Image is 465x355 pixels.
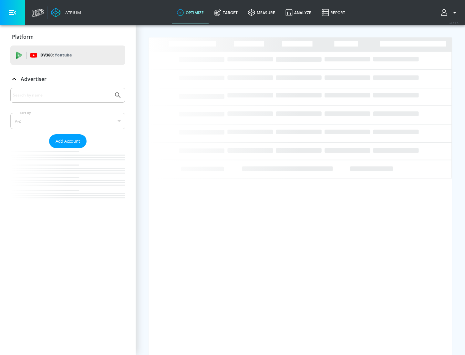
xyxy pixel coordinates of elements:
[40,52,72,59] p: DV360:
[449,21,459,25] span: v 4.24.0
[10,70,125,88] div: Advertiser
[51,8,81,17] a: Atrium
[13,91,111,99] input: Search by name
[55,52,72,58] p: Youtube
[10,113,125,129] div: A-Z
[21,76,46,83] p: Advertiser
[18,111,32,115] label: Sort By
[172,1,209,24] a: optimize
[10,88,125,211] div: Advertiser
[12,33,34,40] p: Platform
[280,1,316,24] a: Analyze
[10,148,125,211] nav: list of Advertiser
[209,1,243,24] a: Target
[243,1,280,24] a: measure
[63,10,81,15] div: Atrium
[316,1,350,24] a: Report
[56,137,80,145] span: Add Account
[10,28,125,46] div: Platform
[49,134,87,148] button: Add Account
[10,46,125,65] div: DV360: Youtube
